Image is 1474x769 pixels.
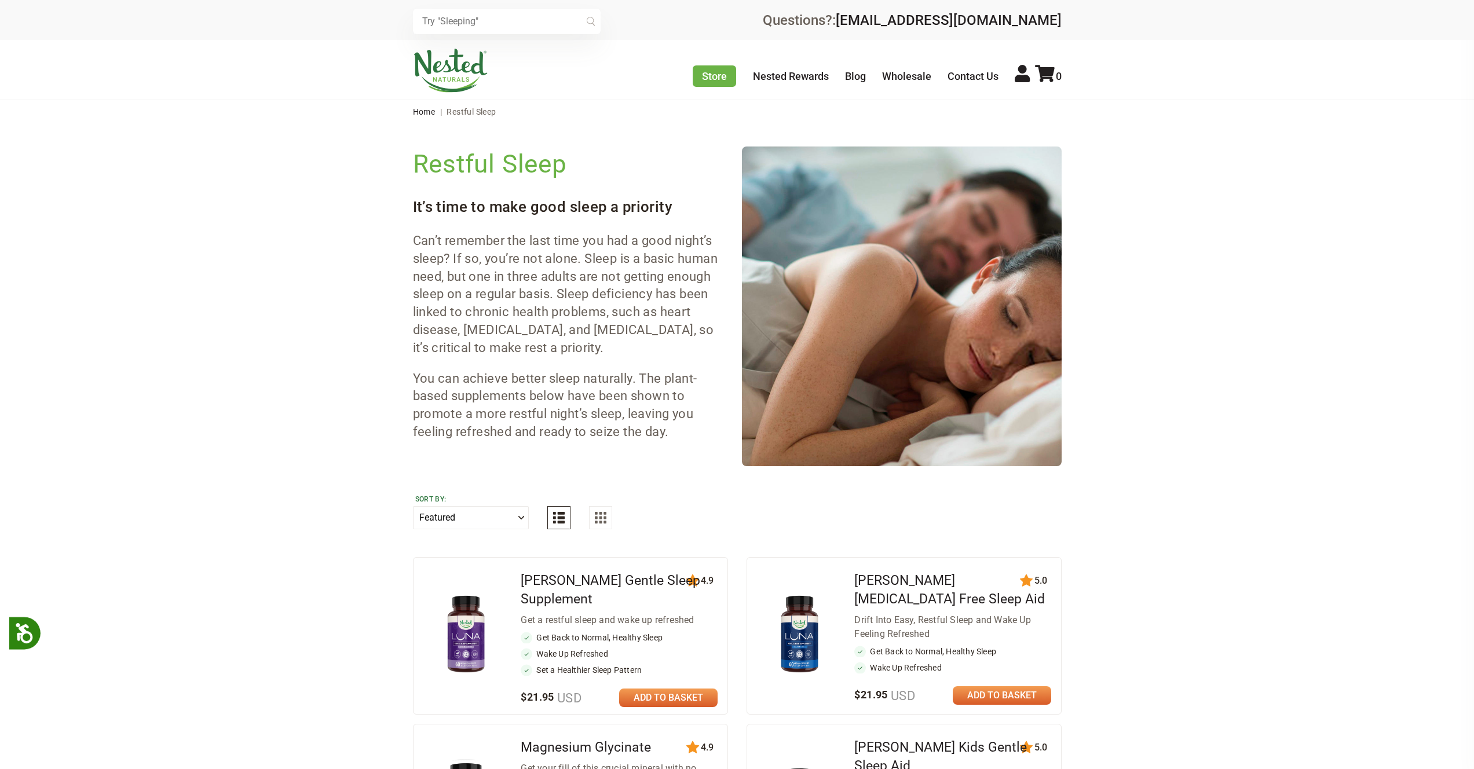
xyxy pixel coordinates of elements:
a: [PERSON_NAME] Gentle Sleep Supplement [521,573,700,607]
a: Contact Us [948,70,998,82]
h2: Restful Sleep [413,147,723,181]
span: $21.95 [854,689,915,701]
li: Wake Up Refreshed [854,662,1051,673]
span: $21.95 [521,691,581,703]
a: Home [413,107,436,116]
div: Get a restful sleep and wake up refreshed [521,613,718,627]
a: [EMAIL_ADDRESS][DOMAIN_NAME] [836,12,1062,28]
a: Blog [845,70,866,82]
a: Nested Rewards [753,70,829,82]
span: | [437,107,445,116]
span: 0 [1056,70,1062,82]
li: Get Back to Normal, Healthy Sleep [854,646,1051,657]
nav: breadcrumbs [413,100,1062,123]
img: LUNA Gentle Sleep Supplement [432,591,500,679]
h3: It’s time to make good sleep a priority [413,196,723,217]
a: Store [693,65,736,87]
span: Restful Sleep [447,107,496,116]
div: Drift Into Easy, Restful Sleep and Wake Up Feeling Refreshed [854,613,1051,641]
a: 0 [1035,70,1062,82]
span: USD [888,689,915,703]
li: Wake Up Refreshed [521,648,718,660]
img: LUNA Melatonin Free Sleep Aid [766,591,833,679]
img: Grid [595,512,606,523]
a: [PERSON_NAME] [MEDICAL_DATA] Free Sleep Aid [854,573,1045,607]
p: You can achieve better sleep naturally. The plant-based supplements below have been shown to prom... [413,370,723,441]
div: Questions?: [763,13,1062,27]
a: Wholesale [882,70,931,82]
input: Try "Sleeping" [413,9,601,34]
img: Collections-Restful-Sleep_1100x.jpg [742,147,1062,466]
a: Magnesium Glycinate [521,739,651,755]
li: Set a Healthier Sleep Pattern [521,664,718,676]
p: Can’t remember the last time you had a good night’s sleep? If so, you’re not alone. Sleep is a ba... [413,232,723,357]
label: Sort by: [415,495,526,504]
span: USD [554,691,581,705]
li: Get Back to Normal, Healthy Sleep [521,632,718,643]
img: Nested Naturals [413,49,488,93]
img: List [553,512,565,523]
